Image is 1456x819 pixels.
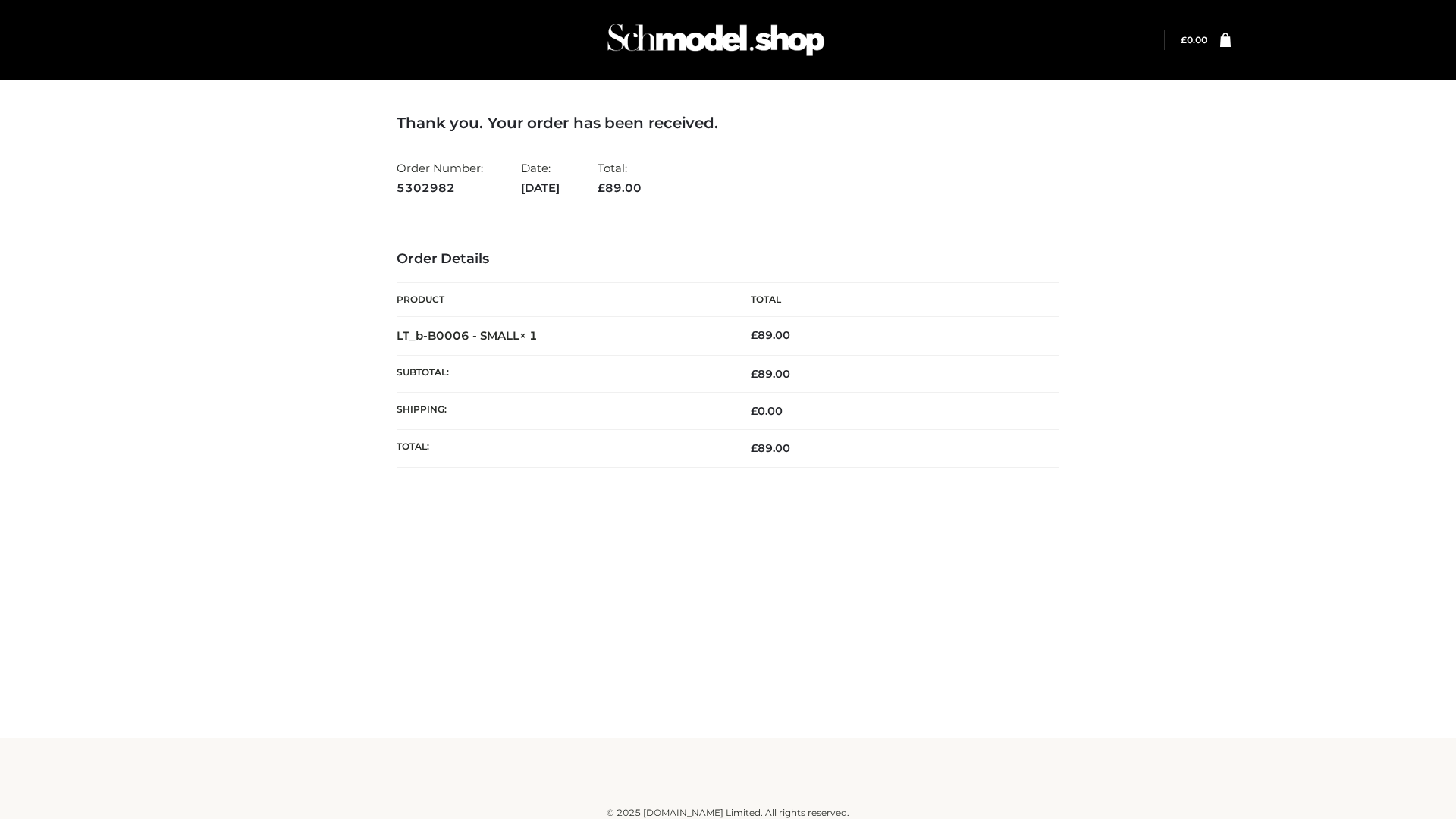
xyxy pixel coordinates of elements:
span: £ [1181,34,1187,45]
span: 89.00 [751,367,790,381]
li: Date: [521,155,560,201]
strong: × 1 [519,328,538,343]
th: Total: [397,430,728,467]
span: 89.00 [751,441,790,455]
strong: [DATE] [521,178,560,198]
th: Product [397,283,728,317]
a: £0.00 [1181,34,1207,45]
bdi: 0.00 [1181,34,1207,45]
h3: Thank you. Your order has been received. [397,114,1059,132]
h3: Order Details [397,251,1059,268]
li: Total: [598,155,642,201]
li: Order Number: [397,155,483,201]
strong: 5302982 [397,178,483,198]
span: £ [598,180,605,195]
span: £ [751,367,758,381]
th: Subtotal: [397,355,728,392]
bdi: 0.00 [751,404,783,418]
th: Total [728,283,1059,317]
th: Shipping: [397,393,728,430]
strong: LT_b-B0006 - SMALL [397,328,538,343]
span: £ [751,328,758,342]
span: 89.00 [598,180,642,195]
span: £ [751,404,758,418]
span: £ [751,441,758,455]
img: Schmodel Admin 964 [602,10,830,70]
bdi: 89.00 [751,328,790,342]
